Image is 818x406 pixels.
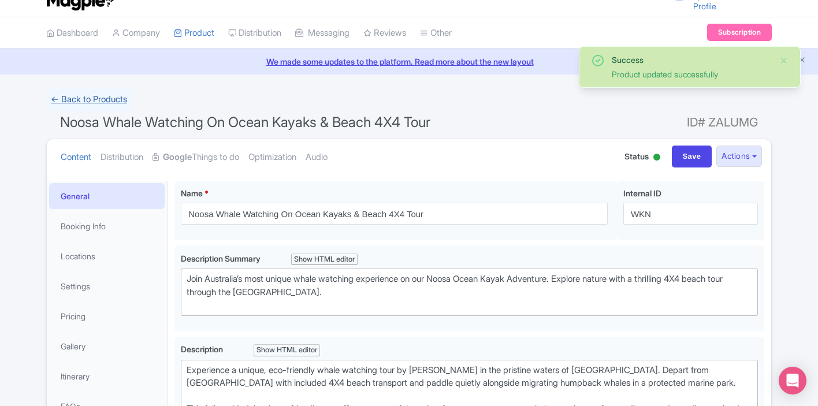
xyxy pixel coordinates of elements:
a: Distribution [228,17,281,49]
a: Company [112,17,160,49]
button: Close [779,54,789,68]
a: Reviews [363,17,406,49]
a: Product [174,17,214,49]
a: Other [420,17,452,49]
a: Subscription [707,24,772,41]
div: Open Intercom Messenger [779,367,806,394]
div: Success [612,54,770,66]
div: Product updated successfully [612,68,770,80]
a: Dashboard [46,17,98,49]
a: Messaging [295,17,349,49]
